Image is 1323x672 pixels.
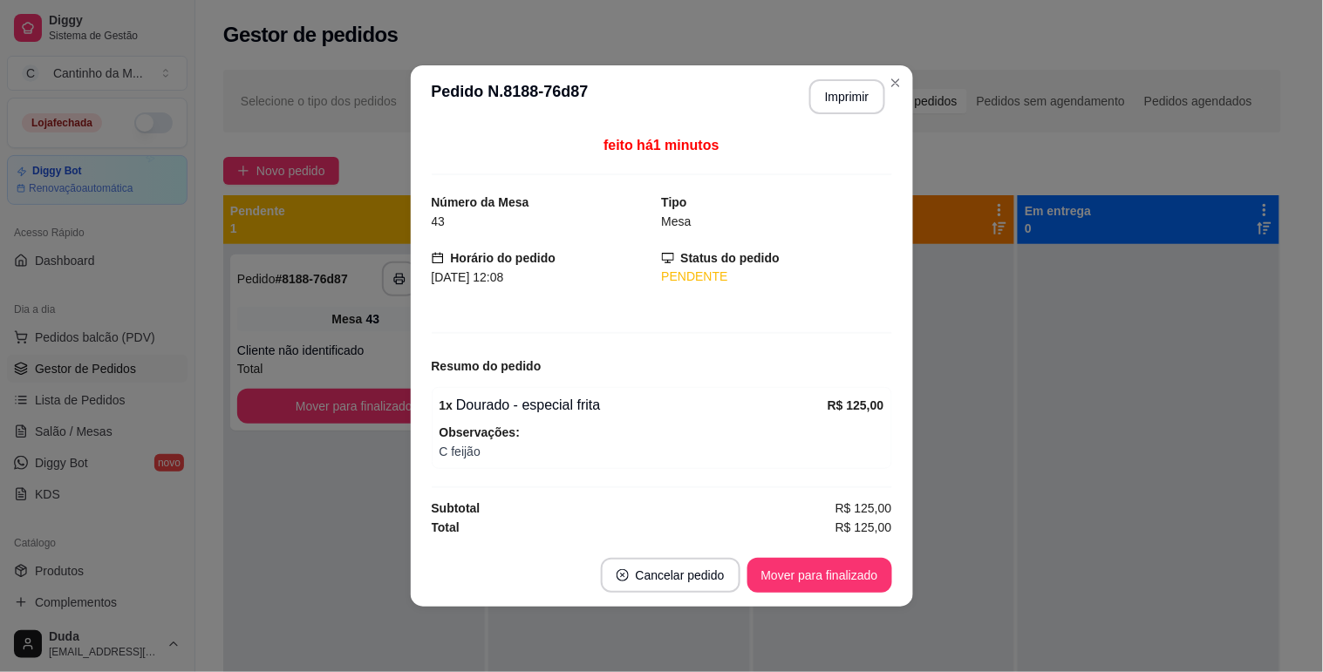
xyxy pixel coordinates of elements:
[617,569,629,581] span: close-circle
[747,558,892,593] button: Mover para finalizado
[809,79,885,114] button: Imprimir
[662,195,687,209] strong: Tipo
[432,195,529,209] strong: Número da Mesa
[440,442,884,461] span: C feijão
[432,252,444,264] span: calendar
[440,425,521,439] strong: Observações:
[828,398,884,412] strong: R$ 125,00
[451,251,556,265] strong: Horário do pedido
[432,501,481,515] strong: Subtotal
[835,518,892,537] span: R$ 125,00
[662,268,892,286] div: PENDENTE
[662,252,674,264] span: desktop
[440,395,828,416] div: Dourado - especial frita
[601,558,740,593] button: close-circleCancelar pedido
[604,138,719,153] span: feito há 1 minutos
[440,398,454,412] strong: 1 x
[432,520,460,534] strong: Total
[662,214,692,228] span: Mesa
[681,251,781,265] strong: Status do pedido
[432,214,446,228] span: 43
[432,359,542,373] strong: Resumo do pedido
[835,499,892,518] span: R$ 125,00
[882,69,910,97] button: Close
[432,270,504,284] span: [DATE] 12:08
[432,79,589,114] h3: Pedido N. 8188-76d87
